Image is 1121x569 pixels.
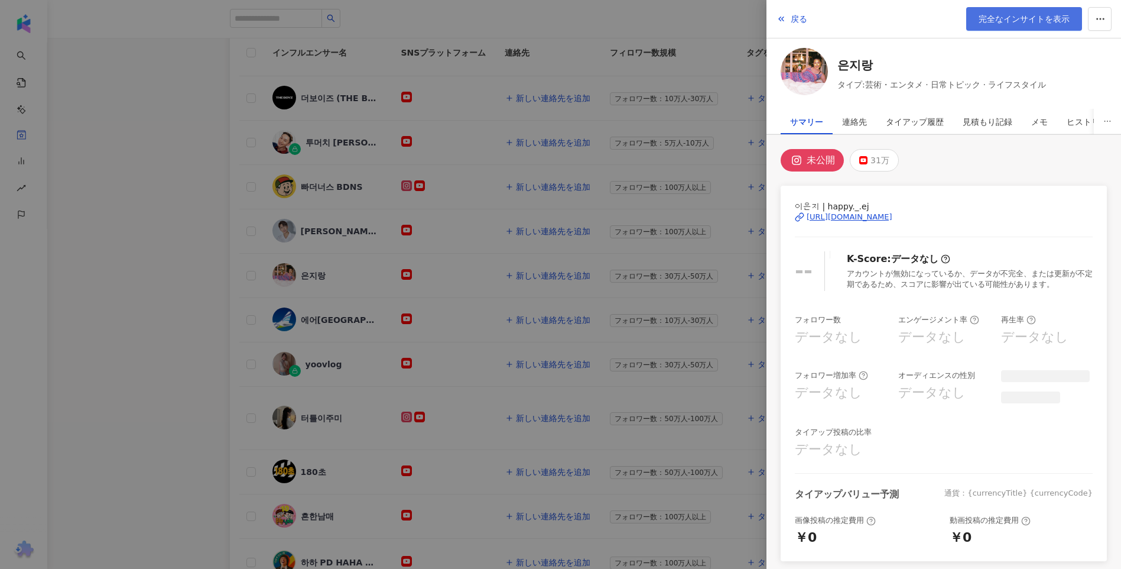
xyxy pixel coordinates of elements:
div: データなし [891,253,938,266]
button: 戻る [776,7,808,31]
div: エンゲージメント率 [898,315,979,325]
div: タイアップバリュー予測 [795,488,899,501]
div: 再生率 [1001,315,1036,325]
div: K-Score : [847,253,950,266]
a: KOL Avatar [781,48,828,99]
div: タイアップ履歴 [886,110,944,134]
span: 完全なインサイトを表示 [979,14,1070,24]
button: ellipsis [1094,109,1121,134]
button: 31万 [850,149,899,172]
div: データなし [795,441,862,459]
span: 이은지 | happy._.ej [795,200,1093,213]
div: -- [795,254,813,288]
div: アカウントが無効になっているか、データが不完全、または更新が不定期であるため、スコアに影響が出ている可能性があります。 [847,269,1093,290]
div: 通貨：{currencyTitle} {currencyCode} [944,488,1093,501]
div: 見積もり記録 [963,110,1012,134]
span: タイプ:芸術・エンタメ · 日常トピック · ライフスタイル [837,78,1046,91]
a: 은지랑 [837,57,1046,73]
a: 完全なインサイトを表示 [966,7,1082,31]
img: KOL Avatar [781,48,828,95]
button: 未公開 [781,149,844,172]
div: データなし [898,328,966,347]
div: データなし [795,384,862,402]
div: サマリー [790,110,823,134]
div: オーディエンスの性別 [898,370,975,381]
a: [URL][DOMAIN_NAME] [795,212,1093,222]
div: タイアップ投稿の比率 [795,427,872,438]
div: データなし [1001,328,1068,347]
div: 連絡先 [842,110,867,134]
div: 31万 [870,152,889,169]
div: データなし [898,384,966,402]
div: [URL][DOMAIN_NAME] [807,212,892,222]
div: メモ [1031,110,1048,134]
div: フォロワー数 [795,315,841,325]
div: ￥0 [950,529,971,547]
div: 動画投稿の推定費用 [950,515,1031,526]
div: ￥0 [795,529,817,547]
span: ellipsis [1103,117,1112,125]
div: データなし [795,328,862,347]
div: フォロワー増加率 [795,370,868,381]
div: 画像投稿の推定費用 [795,515,876,526]
span: 戻る [791,14,807,24]
div: ヒストリー [1067,110,1108,134]
div: 未公開 [807,152,835,169]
